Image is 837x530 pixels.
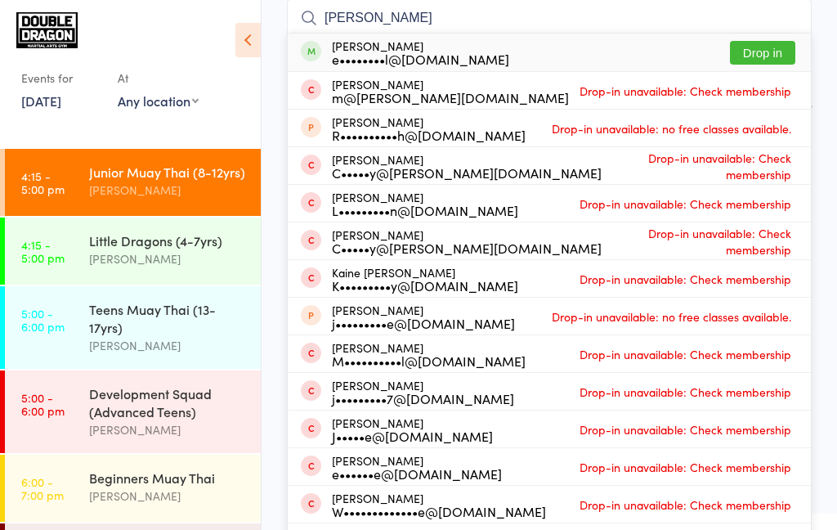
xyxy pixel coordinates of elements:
div: [PERSON_NAME] [332,39,509,65]
span: Drop-in unavailable: Check membership [575,342,795,366]
div: Little Dragons (4-7yrs) [89,231,247,249]
button: Drop in [730,41,795,65]
div: At [118,65,199,92]
div: K•••••••••y@[DOMAIN_NAME] [332,279,518,292]
div: [PERSON_NAME] [332,153,602,179]
div: [PERSON_NAME] [332,191,518,217]
div: [PERSON_NAME] [89,249,247,268]
time: 6:00 - 7:00 pm [21,475,64,501]
div: Any location [118,92,199,110]
span: Drop-in unavailable: Check membership [602,221,795,262]
div: W•••••••••••••e@[DOMAIN_NAME] [332,505,546,518]
div: R••••••••••h@[DOMAIN_NAME] [332,128,526,141]
a: 5:00 -6:00 pmDevelopment Squad (Advanced Teens)[PERSON_NAME] [5,371,261,453]
span: Drop-in unavailable: no free classes available. [548,116,795,141]
span: Drop-in unavailable: Check membership [575,267,795,291]
div: m@[PERSON_NAME][DOMAIN_NAME] [332,91,569,104]
div: [PERSON_NAME] [332,115,526,141]
div: [PERSON_NAME] [332,454,502,480]
a: [DATE] [21,92,61,110]
div: [PERSON_NAME] [332,379,514,405]
div: Junior Muay Thai (8-12yrs) [89,163,247,181]
a: 4:15 -5:00 pmJunior Muay Thai (8-12yrs)[PERSON_NAME] [5,149,261,216]
div: [PERSON_NAME] [89,420,247,439]
a: 5:00 -6:00 pmTeens Muay Thai (13-17yrs)[PERSON_NAME] [5,286,261,369]
time: 4:15 - 5:00 pm [21,169,65,195]
div: [PERSON_NAME] [332,303,515,330]
div: [PERSON_NAME] [332,492,546,518]
div: [PERSON_NAME] [89,336,247,355]
div: [PERSON_NAME] [89,181,247,200]
div: [PERSON_NAME] [332,228,602,254]
span: Drop-in unavailable: Check membership [575,191,795,216]
a: 4:15 -5:00 pmLittle Dragons (4-7yrs)[PERSON_NAME] [5,218,261,285]
div: M••••••••••l@[DOMAIN_NAME] [332,354,526,367]
div: J•••••e@[DOMAIN_NAME] [332,429,493,442]
div: Beginners Muay Thai [89,469,247,487]
span: Drop-in unavailable: Check membership [575,79,795,103]
time: 5:00 - 6:00 pm [21,391,65,417]
span: Drop-in unavailable: Check membership [575,380,795,404]
time: 5:00 - 6:00 pm [21,307,65,333]
div: [PERSON_NAME] [332,416,493,442]
span: Drop-in unavailable: no free classes available. [548,304,795,329]
div: Events for [21,65,101,92]
div: [PERSON_NAME] [332,78,569,104]
div: e••••••••l@[DOMAIN_NAME] [332,52,509,65]
div: L•••••••••n@[DOMAIN_NAME] [332,204,518,217]
div: [PERSON_NAME] [89,487,247,505]
div: e••••••e@[DOMAIN_NAME] [332,467,502,480]
div: j•••••••••7@[DOMAIN_NAME] [332,392,514,405]
div: C•••••y@[PERSON_NAME][DOMAIN_NAME] [332,166,602,179]
div: [PERSON_NAME] [332,341,526,367]
div: C•••••y@[PERSON_NAME][DOMAIN_NAME] [332,241,602,254]
span: Drop-in unavailable: Check membership [602,146,795,186]
img: Double Dragon Gym [16,12,78,48]
span: Drop-in unavailable: Check membership [575,455,795,479]
span: Drop-in unavailable: Check membership [575,492,795,517]
a: 6:00 -7:00 pmBeginners Muay Thai[PERSON_NAME] [5,455,261,522]
time: 4:15 - 5:00 pm [21,238,65,264]
div: Development Squad (Advanced Teens) [89,384,247,420]
div: Teens Muay Thai (13-17yrs) [89,300,247,336]
div: Kaine [PERSON_NAME] [332,266,518,292]
span: Drop-in unavailable: Check membership [575,417,795,442]
div: j•••••••••e@[DOMAIN_NAME] [332,317,515,330]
